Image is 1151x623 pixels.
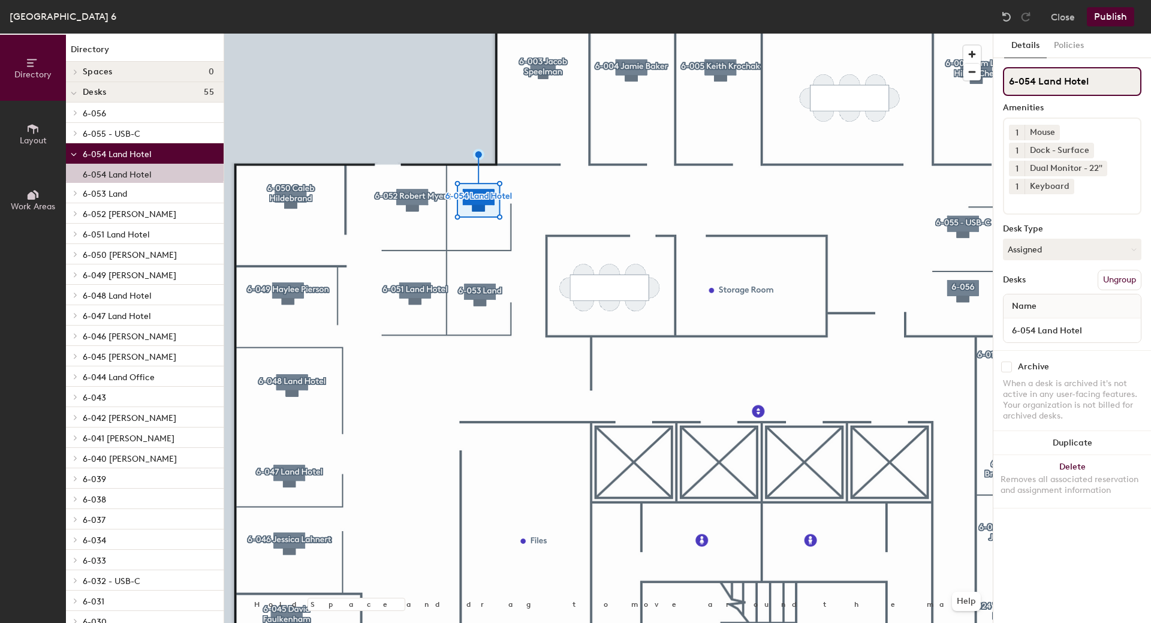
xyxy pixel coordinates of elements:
[83,270,176,281] span: 6-049 [PERSON_NAME]
[1009,143,1025,158] button: 1
[83,495,106,505] span: 6-038
[1009,161,1025,176] button: 1
[204,88,214,97] span: 55
[14,70,52,80] span: Directory
[209,67,214,77] span: 0
[993,455,1151,508] button: DeleteRemoves all associated reservation and assignment information
[83,67,113,77] span: Spaces
[83,189,127,199] span: 6-053 Land
[83,332,176,342] span: 6-046 [PERSON_NAME]
[83,88,106,97] span: Desks
[83,597,104,607] span: 6-031
[1051,7,1075,26] button: Close
[83,311,151,321] span: 6-047 Land Hotel
[1003,239,1141,260] button: Assigned
[83,454,177,464] span: 6-040 [PERSON_NAME]
[20,136,47,146] span: Layout
[1098,270,1141,290] button: Ungroup
[83,291,152,301] span: 6-048 Land Hotel
[83,474,106,484] span: 6-039
[83,209,176,219] span: 6-052 [PERSON_NAME]
[1087,7,1134,26] button: Publish
[83,149,152,159] span: 6-054 Land Hotel
[1016,145,1019,157] span: 1
[83,109,106,119] span: 6-056
[83,352,176,362] span: 6-045 [PERSON_NAME]
[1003,103,1141,113] div: Amenities
[83,166,152,180] p: 6-054 Land Hotel
[1009,125,1025,140] button: 1
[1003,275,1026,285] div: Desks
[1016,162,1019,175] span: 1
[1001,11,1013,23] img: Undo
[1001,474,1144,496] div: Removes all associated reservation and assignment information
[66,43,224,62] h1: Directory
[83,393,106,403] span: 6-043
[993,431,1151,455] button: Duplicate
[83,515,106,525] span: 6-037
[1047,34,1091,58] button: Policies
[1025,179,1074,194] div: Keyboard
[1025,143,1094,158] div: Dock - Surface
[11,201,55,212] span: Work Areas
[83,576,140,586] span: 6-032 - USB-C
[1003,224,1141,234] div: Desk Type
[1018,362,1049,372] div: Archive
[952,592,981,611] button: Help
[83,434,174,444] span: 6-041 [PERSON_NAME]
[1003,378,1141,422] div: When a desk is archived it's not active in any user-facing features. Your organization is not bil...
[1025,125,1060,140] div: Mouse
[83,535,106,546] span: 6-034
[10,9,116,24] div: [GEOGRAPHIC_DATA] 6
[83,230,150,240] span: 6-051 Land Hotel
[1006,322,1138,339] input: Unnamed desk
[83,372,155,383] span: 6-044 Land Office
[1006,296,1042,317] span: Name
[1004,34,1047,58] button: Details
[1016,127,1019,139] span: 1
[83,413,176,423] span: 6-042 [PERSON_NAME]
[1016,180,1019,193] span: 1
[83,556,106,566] span: 6-033
[83,129,140,139] span: 6-055 - USB-C
[1025,161,1107,176] div: Dual Monitor - 22"
[83,250,177,260] span: 6-050 [PERSON_NAME]
[1020,11,1032,23] img: Redo
[1009,179,1025,194] button: 1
